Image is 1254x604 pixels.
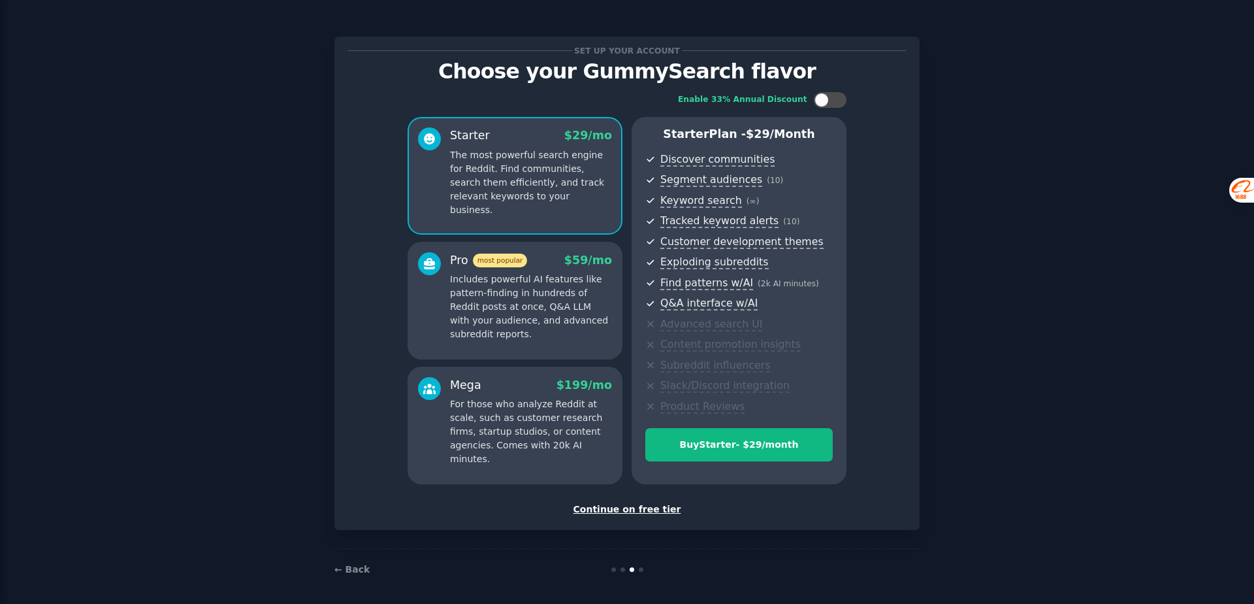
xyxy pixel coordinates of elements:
[450,377,481,394] div: Mega
[450,397,612,466] p: For those who analyze Reddit at scale, such as customer research firms, startup studios, or conte...
[660,153,775,167] span: Discover communities
[660,400,745,414] span: Product Reviews
[645,428,833,461] button: BuyStarter- $29/month
[746,127,815,141] span: $ 29 /month
[564,254,612,267] span: $ 59 /mo
[660,338,801,352] span: Content promotion insights
[660,214,779,228] span: Tracked keyword alerts
[660,318,762,331] span: Advanced search UI
[660,359,770,373] span: Subreddit influencers
[660,297,758,310] span: Q&A interface w/AI
[747,197,760,206] span: ( ∞ )
[473,254,528,267] span: most popular
[678,94,807,106] div: Enable 33% Annual Discount
[660,235,824,249] span: Customer development themes
[783,217,799,226] span: ( 10 )
[660,379,790,393] span: Slack/Discord integration
[556,378,612,392] span: $ 199 /mo
[660,256,768,269] span: Exploding subreddits
[450,148,612,217] p: The most powerful search engine for Reddit. Find communities, search them efficiently, and track ...
[572,44,683,58] span: Set up your account
[348,60,906,83] p: Choose your GummySearch flavor
[348,503,906,516] div: Continue on free tier
[767,176,783,185] span: ( 10 )
[646,438,832,452] div: Buy Starter - $ 29 /month
[450,273,612,341] p: Includes powerful AI features like pattern-finding in hundreds of Reddit posts at once, Q&A LLM w...
[660,194,742,208] span: Keyword search
[450,127,490,144] div: Starter
[450,252,527,269] div: Pro
[564,129,612,142] span: $ 29 /mo
[758,279,819,288] span: ( 2k AI minutes )
[334,564,370,575] a: ← Back
[645,126,833,143] p: Starter Plan -
[660,277,753,290] span: Find patterns w/AI
[660,173,762,187] span: Segment audiences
